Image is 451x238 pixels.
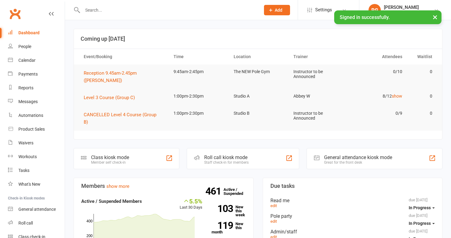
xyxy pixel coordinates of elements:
[275,8,282,13] span: Add
[408,49,438,65] th: Waitlist
[8,40,65,54] a: People
[84,70,137,83] span: Reception 9.45am-2.45pm ([PERSON_NAME])
[392,94,402,99] a: show
[270,213,435,219] div: Pole party
[212,222,246,234] a: 119New this month
[8,216,65,230] a: Roll call
[228,89,288,103] td: Studio A
[212,205,246,217] a: 103New this week
[348,49,408,65] th: Attendees
[288,49,348,65] th: Trainer
[8,136,65,150] a: Waivers
[8,109,65,122] a: Automations
[270,229,435,235] div: Admin/staff
[409,218,435,229] button: In Progress
[84,69,162,84] button: Reception 9.45am-2.45pm ([PERSON_NAME])
[18,140,33,145] div: Waivers
[168,65,228,79] td: 9:45am-2:45pm
[8,177,65,191] a: What's New
[408,89,438,103] td: 0
[180,198,202,204] div: 5.5%
[180,198,202,211] div: Last 30 Days
[408,65,438,79] td: 0
[18,207,56,212] div: General attendance
[91,160,129,165] div: Member self check-in
[84,95,135,100] span: Level 3 Course (Group C)
[369,4,381,16] div: RG
[81,36,435,42] h3: Coming up [DATE]
[228,65,288,79] td: The NEW Pole Gym
[18,221,33,225] div: Roll call
[18,30,40,35] div: Dashboard
[228,106,288,121] td: Studio B
[348,65,408,79] td: 0/10
[8,81,65,95] a: Reports
[81,199,142,204] strong: Active / Suspended Members
[384,10,419,16] div: The Pole Gym
[81,6,256,14] input: Search...
[8,54,65,67] a: Calendar
[18,154,37,159] div: Workouts
[81,183,246,189] h3: Members
[288,89,348,103] td: Abbey W
[168,89,228,103] td: 1:00pm-2:30pm
[409,221,431,226] span: In Progress
[204,154,249,160] div: Roll call kiosk mode
[78,49,168,65] th: Event/Booking
[348,89,408,103] td: 8/12
[84,94,139,101] button: Level 3 Course (Group C)
[324,154,392,160] div: General attendance kiosk mode
[8,95,65,109] a: Messages
[84,111,162,126] button: CANCELLED Level 4 Course (Group B)
[8,67,65,81] a: Payments
[18,58,36,63] div: Calendar
[8,164,65,177] a: Tasks
[8,203,65,216] a: General attendance kiosk mode
[106,184,129,189] a: show more
[18,85,33,90] div: Reports
[18,168,29,173] div: Tasks
[270,219,277,224] a: edit
[270,183,435,189] h3: Due tasks
[212,204,233,213] strong: 103
[409,205,431,210] span: In Progress
[409,202,435,213] button: In Progress
[340,14,390,20] span: Signed in successfully.
[408,106,438,121] td: 0
[384,5,419,10] div: [PERSON_NAME]
[168,106,228,121] td: 1:00pm-2:30pm
[205,187,224,196] strong: 461
[7,6,23,21] a: Clubworx
[91,154,129,160] div: Class kiosk mode
[8,150,65,164] a: Workouts
[264,5,290,15] button: Add
[288,106,348,125] td: Instructor to be Announced
[430,10,441,24] button: ×
[228,49,288,65] th: Location
[348,106,408,121] td: 0/9
[270,203,277,208] a: edit
[18,182,40,187] div: What's New
[224,183,250,200] a: 461Active / Suspended
[212,221,233,230] strong: 119
[270,198,435,203] div: Read me
[18,72,38,76] div: Payments
[18,99,38,104] div: Messages
[288,65,348,84] td: Instructor to be Announced
[84,112,156,125] span: CANCELLED Level 4 Course (Group B)
[8,122,65,136] a: Product Sales
[18,113,43,118] div: Automations
[324,160,392,165] div: Great for the front desk
[8,26,65,40] a: Dashboard
[168,49,228,65] th: Time
[204,160,249,165] div: Staff check-in for members
[18,44,31,49] div: People
[315,3,332,17] span: Settings
[18,127,45,132] div: Product Sales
